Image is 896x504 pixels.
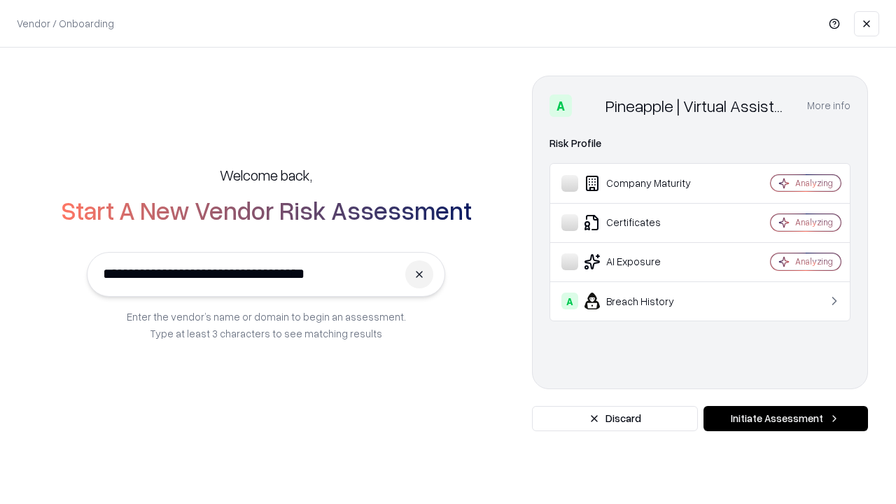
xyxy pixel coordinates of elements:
[532,406,698,431] button: Discard
[807,93,850,118] button: More info
[795,216,833,228] div: Analyzing
[127,308,406,342] p: Enter the vendor’s name or domain to begin an assessment. Type at least 3 characters to see match...
[561,214,729,231] div: Certificates
[61,196,472,224] h2: Start A New Vendor Risk Assessment
[605,94,790,117] div: Pineapple | Virtual Assistant Agency
[561,293,578,309] div: A
[795,255,833,267] div: Analyzing
[549,135,850,152] div: Risk Profile
[549,94,572,117] div: A
[561,253,729,270] div: AI Exposure
[220,165,312,185] h5: Welcome back,
[577,94,600,117] img: Pineapple | Virtual Assistant Agency
[703,406,868,431] button: Initiate Assessment
[561,293,729,309] div: Breach History
[17,16,114,31] p: Vendor / Onboarding
[795,177,833,189] div: Analyzing
[561,175,729,192] div: Company Maturity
